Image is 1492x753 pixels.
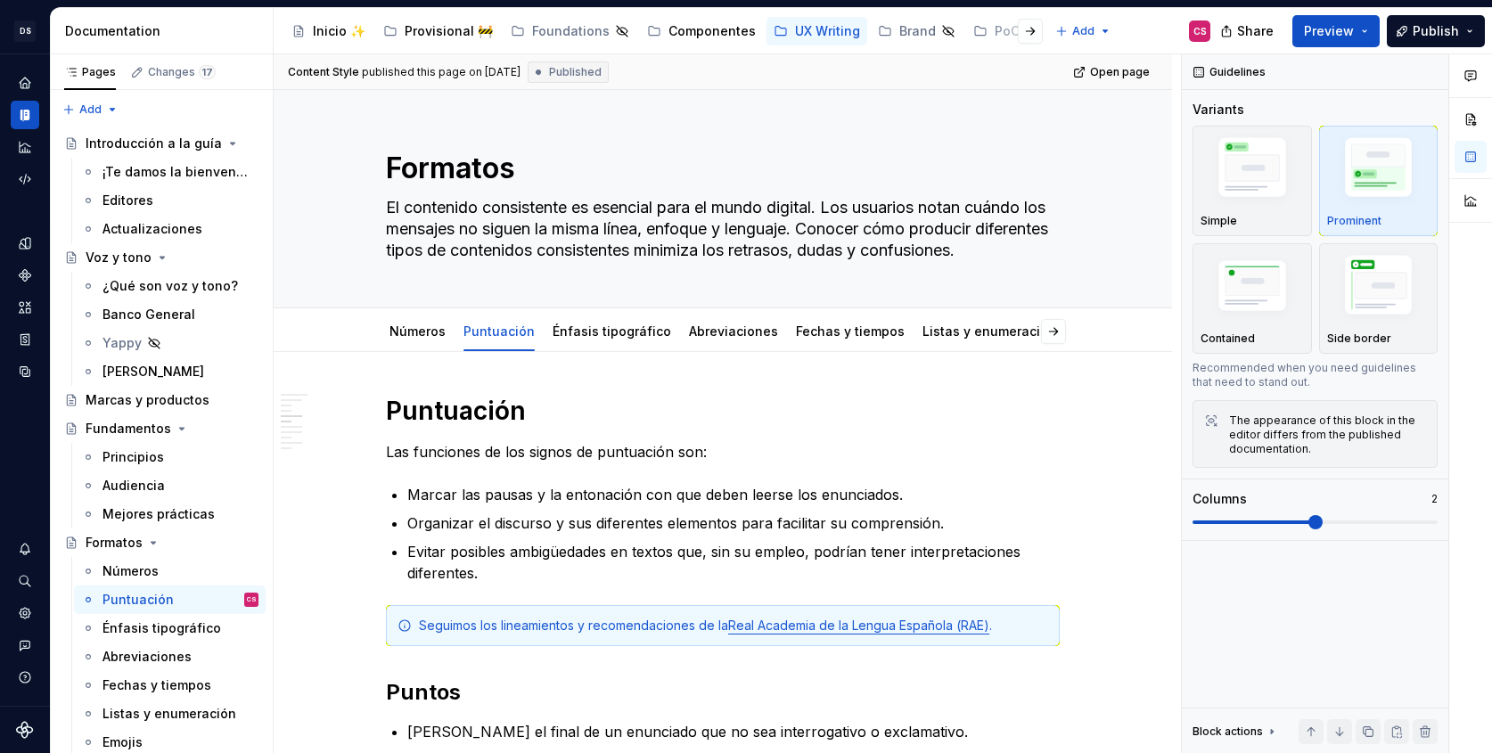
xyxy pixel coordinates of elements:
div: DS [14,20,36,42]
a: Listas y enumeración [922,323,1056,339]
p: Organizar el discurso y sus diferentes elementos para facilitar su comprensión. [407,512,1060,534]
button: placeholderSide border [1319,243,1439,354]
a: Audiencia [74,471,266,500]
button: Add [57,97,124,122]
button: Contact support [11,631,39,659]
a: Documentation [11,101,39,129]
a: Inicio ✨ [284,17,373,45]
div: Columns [1193,490,1247,508]
div: Home [11,69,39,97]
div: Voz y tono [86,249,152,266]
div: Pages [64,65,116,79]
div: Editores [102,192,153,209]
a: Formatos [57,528,266,557]
textarea: Formatos [382,147,1056,190]
span: 17 [199,65,216,79]
div: published this page on [DATE] [362,65,521,79]
div: Brand [899,22,936,40]
button: placeholderContained [1193,243,1312,354]
div: Componentes [668,22,756,40]
a: Números [389,323,446,339]
div: Audiencia [102,477,165,495]
button: Search ⌘K [11,567,39,595]
p: Side border [1327,331,1391,346]
h1: Puntuación [386,395,1060,427]
div: CS [1193,24,1207,38]
div: Énfasis tipográfico [102,619,221,637]
button: placeholderSimple [1193,126,1312,236]
img: placeholder [1201,253,1304,323]
a: Components [11,261,39,290]
button: Share [1211,15,1285,47]
div: ¡Te damos la bienvenida! 🚀 [102,163,250,181]
a: Listas y enumeración [74,700,266,728]
a: Design tokens [11,229,39,258]
div: Actualizaciones [102,220,202,238]
div: Puntuación [456,312,542,349]
a: Abreviaciones [689,323,778,339]
a: Actualizaciones [74,215,266,243]
a: Supernova Logo [16,721,34,739]
div: Banco General [102,306,195,323]
div: Fechas y tiempos [789,312,912,349]
a: Storybook stories [11,325,39,354]
div: Block actions [1193,719,1279,744]
a: Foundations [504,17,636,45]
a: Yappy [74,329,266,357]
p: Evitar posibles ambigüedades en textos que, sin su empleo, podrían tener interpretaciones diferen... [407,541,1060,584]
div: Documentation [65,22,266,40]
button: Publish [1387,15,1485,47]
a: Introducción a la guía [57,129,266,158]
a: Componentes [640,17,763,45]
div: [PERSON_NAME] [102,363,204,381]
a: ¡Te damos la bienvenida! 🚀 [74,158,266,186]
button: Preview [1292,15,1380,47]
a: Énfasis tipográfico [74,614,266,643]
div: CS [247,591,257,609]
div: Abreviaciones [102,648,192,666]
div: Recommended when you need guidelines that need to stand out. [1193,361,1438,389]
div: Formatos [86,534,143,552]
a: Settings [11,599,39,627]
p: [PERSON_NAME] el final de un enunciado que no sea interrogativo o exclamativo. [407,721,1060,742]
div: Emojis [102,733,143,751]
div: Yappy [102,334,142,352]
a: Énfasis tipográfico [553,323,671,339]
textarea: El contenido consistente es esencial para el mundo digital. Los usuarios notan cuándo los mensaje... [382,193,1056,265]
div: Page tree [284,13,1046,49]
div: Variants [1193,101,1244,119]
div: Introducción a la guía [86,135,222,152]
span: Add [1072,24,1094,38]
div: The appearance of this block in the editor differs from the published documentation. [1229,413,1426,456]
a: Fechas y tiempos [74,671,266,700]
span: Published [549,65,602,79]
button: placeholderProminent [1319,126,1439,236]
a: Analytics [11,133,39,161]
a: Code automation [11,165,39,193]
p: Simple [1201,214,1237,228]
div: Énfasis tipográfico [545,312,678,349]
div: Listas y enumeración [102,705,236,723]
div: Listas y enumeración [915,312,1063,349]
a: Brand [871,17,963,45]
a: Provisional 🚧 [376,17,500,45]
p: Contained [1201,331,1255,346]
a: Assets [11,293,39,322]
div: Inicio ✨ [313,22,365,40]
div: Puntuación [102,591,174,609]
a: Fundamentos [57,414,266,443]
span: Publish [1413,22,1459,40]
div: Foundations [532,22,610,40]
span: Content Style [288,65,359,79]
div: Marcas y productos [86,391,209,409]
a: Data sources [11,357,39,386]
div: Fechas y tiempos [102,676,211,694]
div: Números [102,562,159,580]
p: Prominent [1327,214,1381,228]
